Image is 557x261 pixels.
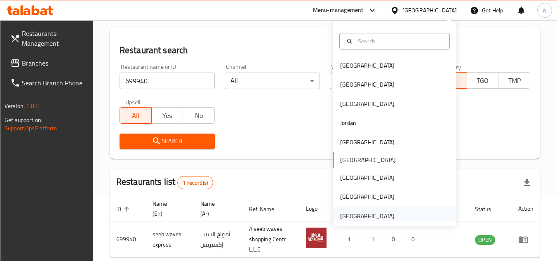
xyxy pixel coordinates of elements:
[365,221,385,258] td: 1
[178,179,213,187] span: 1 record(s)
[110,221,146,258] td: 699940
[151,107,183,124] button: Yes
[22,58,87,68] span: Branches
[470,75,496,87] span: TGO
[200,199,233,219] span: Name (Ar)
[4,53,94,73] a: Branches
[498,72,530,89] button: TMP
[126,136,208,146] span: Search
[5,123,57,134] a: Support.OpsPlatform
[355,37,444,46] input: Search
[475,235,495,245] span: OPEN
[22,78,87,88] span: Search Branch Phone
[405,221,425,258] td: 0
[116,204,132,214] span: ID
[299,196,336,221] th: Logo
[340,138,395,147] div: [GEOGRAPHIC_DATA]
[153,199,184,219] span: Name (En)
[340,61,395,70] div: [GEOGRAPHIC_DATA]
[543,6,546,15] span: a
[22,28,87,48] span: Restaurants Management
[517,173,537,193] div: Export file
[4,24,94,53] a: Restaurants Management
[26,101,39,111] span: 1.0.0
[177,176,213,189] div: Total records count
[186,110,212,122] span: No
[402,6,457,15] div: [GEOGRAPHIC_DATA]
[340,212,395,221] div: [GEOGRAPHIC_DATA]
[146,221,194,258] td: seeb waves express
[120,134,215,149] button: Search
[249,204,285,214] span: Ref. Name
[512,196,540,221] th: Action
[225,73,320,89] div: All
[336,221,365,258] td: 1
[475,204,502,214] span: Status
[306,228,327,248] img: seeb waves express
[5,115,42,125] span: Get support on:
[4,73,94,93] a: Search Branch Phone
[116,176,213,189] h2: Restaurants list
[340,192,395,201] div: [GEOGRAPHIC_DATA]
[385,221,405,258] td: 0
[120,107,152,124] button: All
[340,99,395,108] div: [GEOGRAPHIC_DATA]
[518,235,533,245] div: Menu
[340,118,356,127] div: Jordan
[340,173,395,182] div: [GEOGRAPHIC_DATA]
[125,99,141,105] label: Upsell
[502,75,527,87] span: TMP
[123,110,148,122] span: All
[183,107,215,124] button: No
[5,101,25,111] span: Version:
[441,64,461,70] label: Delivery
[242,221,299,258] td: A seeb waves shopping Centr L.L.C
[120,73,215,89] input: Search for restaurant name or ID..
[467,72,499,89] button: TGO
[120,44,530,56] h2: Restaurant search
[330,73,425,89] div: All
[110,196,540,258] table: enhanced table
[194,221,243,258] td: أمواج السيب إكسبريس
[155,110,180,122] span: Yes
[313,5,364,15] div: Menu-management
[340,80,395,89] div: [GEOGRAPHIC_DATA]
